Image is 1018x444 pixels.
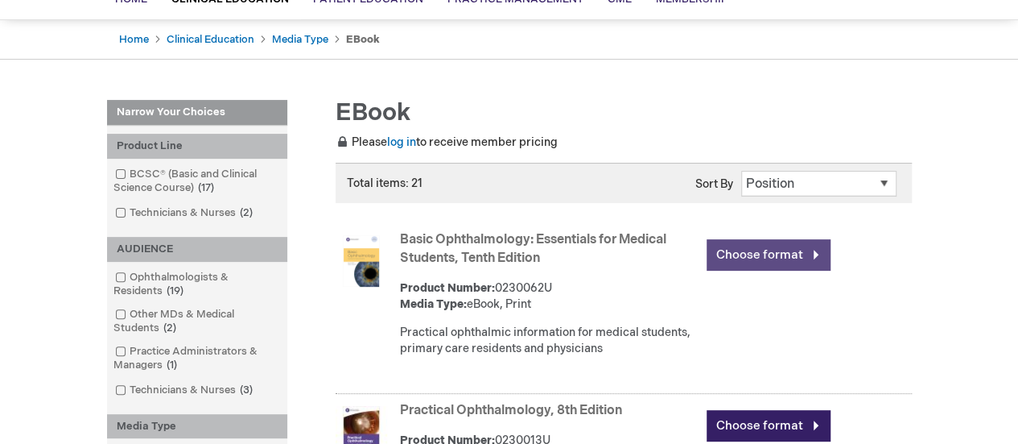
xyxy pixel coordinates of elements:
[336,235,387,287] img: Basic Ophthalmology: Essentials for Medical Students, Tenth Edition
[236,206,257,219] span: 2
[111,205,259,221] a: Technicians & Nurses2
[163,284,188,297] span: 19
[347,176,422,190] span: Total items: 21
[236,384,257,396] span: 3
[107,134,287,159] div: Product Line
[111,344,283,373] a: Practice Administrators & Managers1
[336,98,410,127] span: eBook
[400,281,495,295] strong: Product Number:
[400,403,622,418] a: Practical Ophthalmology, 8th Edition
[111,167,283,196] a: BCSC® (Basic and Clinical Science Course)17
[400,297,467,311] strong: Media Type:
[707,239,830,271] a: Choose format
[163,359,181,371] span: 1
[400,280,699,313] div: 0230062U eBook, Print
[111,307,283,336] a: Other MDs & Medical Students2
[707,410,830,442] a: Choose format
[107,100,287,126] strong: Narrow Your Choices
[272,33,328,46] a: Media Type
[159,322,180,334] span: 2
[107,414,287,439] div: Media Type
[346,33,380,46] strong: eBook
[695,177,733,191] label: Sort By
[336,135,558,149] span: Please to receive member pricing
[119,33,149,46] a: Home
[107,237,287,262] div: AUDIENCE
[400,232,666,266] a: Basic Ophthalmology: Essentials for Medical Students, Tenth Edition
[400,325,699,357] div: Practical ophthalmic information for medical students, primary care residents and physicians
[194,181,218,194] span: 17
[111,383,259,398] a: Technicians & Nurses3
[111,270,283,299] a: Ophthalmologists & Residents19
[387,135,416,149] a: log in
[167,33,254,46] a: Clinical Education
